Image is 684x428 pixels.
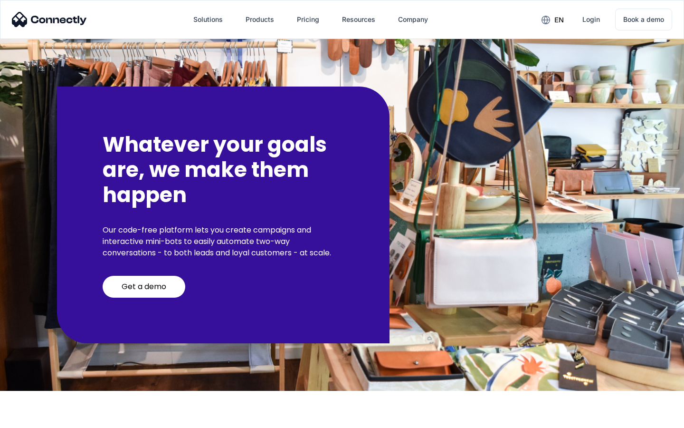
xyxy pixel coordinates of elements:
[193,13,223,26] div: Solutions
[103,276,185,298] a: Get a demo
[12,12,87,27] img: Connectly Logo
[334,8,383,31] div: Resources
[554,13,564,27] div: en
[575,8,608,31] a: Login
[9,411,57,425] aside: Language selected: English
[246,13,274,26] div: Products
[19,411,57,425] ul: Language list
[103,132,344,207] h2: Whatever your goals are, we make them happen
[398,13,428,26] div: Company
[534,12,571,27] div: en
[297,13,319,26] div: Pricing
[289,8,327,31] a: Pricing
[615,9,672,30] a: Book a demo
[186,8,230,31] div: Solutions
[103,224,344,259] p: Our code-free platform lets you create campaigns and interactive mini-bots to easily automate two...
[390,8,436,31] div: Company
[582,13,600,26] div: Login
[122,282,166,292] div: Get a demo
[342,13,375,26] div: Resources
[238,8,282,31] div: Products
